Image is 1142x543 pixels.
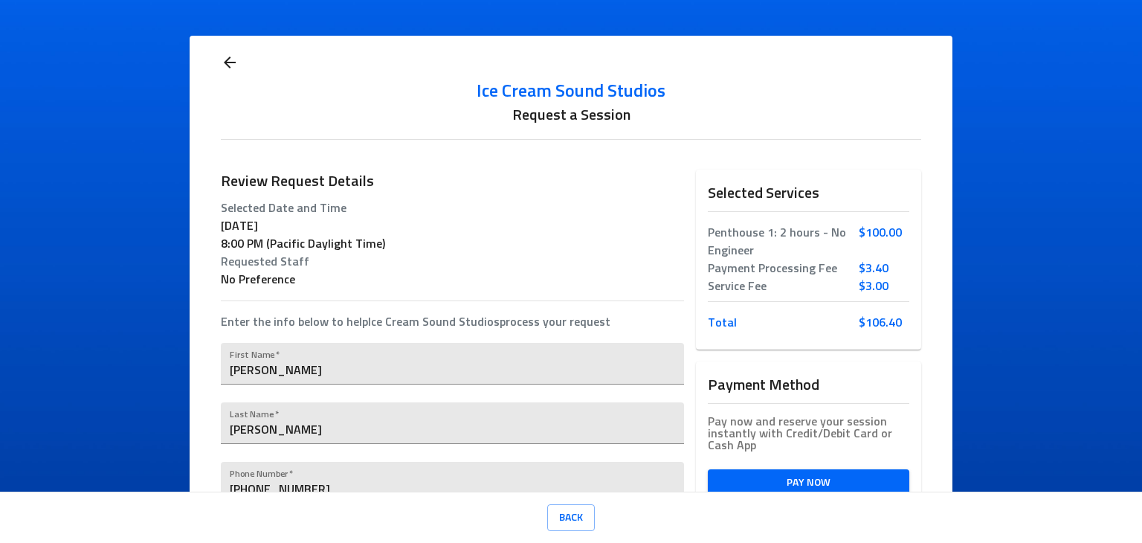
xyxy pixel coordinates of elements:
[221,235,683,253] p: 8:00 PM ( Pacific Daylight Time )
[221,103,920,127] h6: Request a Session
[859,314,909,332] p: $106.40
[708,181,909,205] h6: Selected Services
[221,271,683,289] p: No Preference
[221,217,683,235] p: [DATE]
[221,402,683,444] input: Smith
[859,277,909,295] p: $3.00
[859,260,909,277] p: $3.40
[221,170,683,193] h6: Review Request Details
[708,469,909,497] button: Pay Now
[221,80,920,103] a: Ice Cream Sound Studios
[708,277,859,295] p: Service Fee
[559,509,583,527] span: Back
[221,253,683,271] p: Requested Staff
[221,313,610,331] p: Enter the info below to help Ice Cream Sound Studios process your request
[708,416,909,452] legend: Pay now and reserve your session instantly with Credit/Debit Card or Cash App
[708,373,909,397] h6: Payment Method
[547,504,595,532] button: Back
[708,314,859,332] p: Total
[708,224,859,260] p: Penthouse 1: 2 hours - No Engineer
[720,474,897,492] span: Pay Now
[859,224,909,242] p: $100.00
[221,343,683,385] input: John
[708,260,859,277] p: Payment Processing Fee
[221,199,683,217] p: Selected Date and Time
[221,462,683,504] input: Enter your phone number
